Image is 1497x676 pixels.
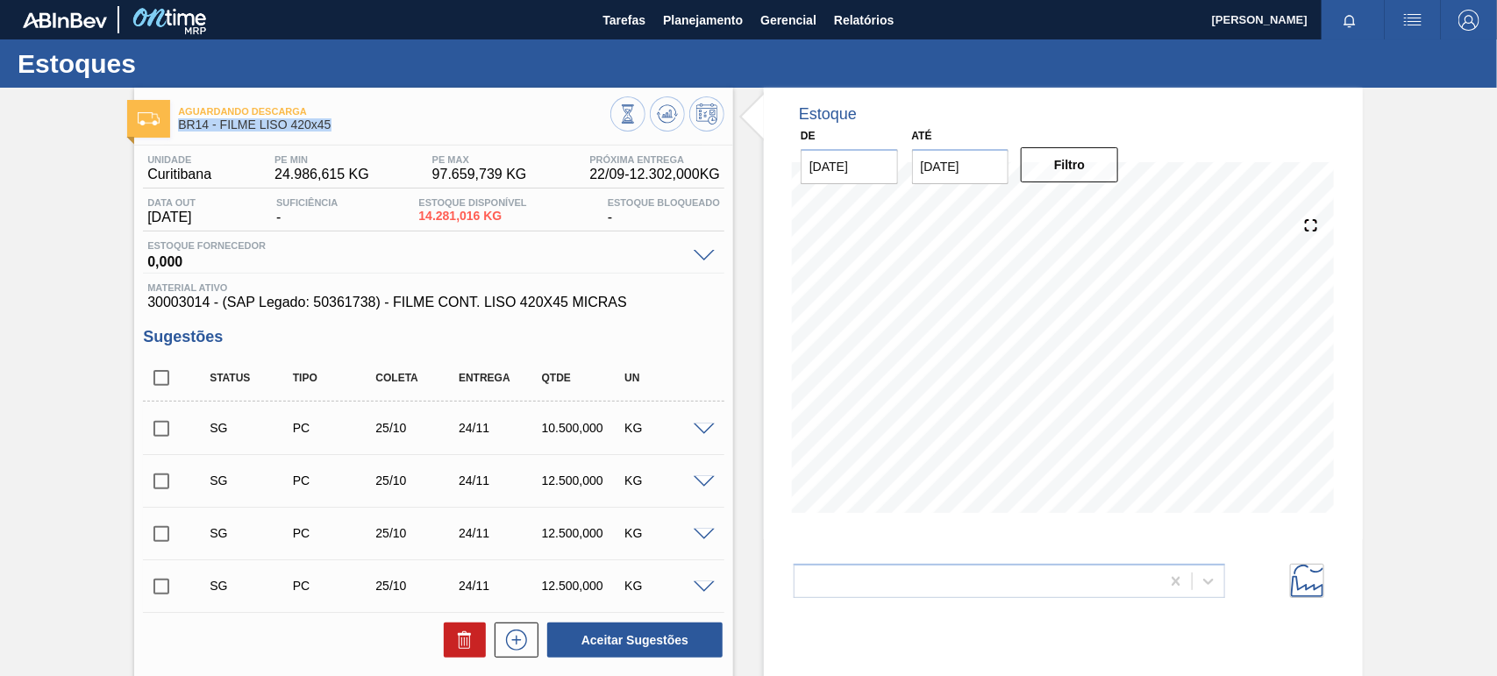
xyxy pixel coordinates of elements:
div: Sugestão Criada [205,421,296,435]
span: 24.986,615 KG [274,167,369,182]
span: Suficiência [276,197,338,208]
div: Aceitar Sugestões [538,621,724,659]
div: 12.500,000 [538,473,629,487]
span: Relatórios [834,10,894,31]
div: Pedido de Compra [289,579,380,593]
button: Visão Geral dos Estoques [610,96,645,132]
span: BR14 - FILME LISO 420x45 [178,118,610,132]
span: Material ativo [147,282,720,293]
span: Estoque Fornecedor [147,240,685,251]
div: KG [620,421,711,435]
img: userActions [1402,10,1423,31]
label: De [801,130,816,142]
div: KG [620,579,711,593]
img: Logout [1458,10,1479,31]
div: 24/11/2025 [454,526,545,540]
div: Estoque [799,105,857,124]
div: KG [620,473,711,487]
div: 24/11/2025 [454,579,545,593]
span: 14.281,016 KG [418,210,526,223]
div: 10.500,000 [538,421,629,435]
button: Aceitar Sugestões [547,623,723,658]
span: PE MIN [274,154,369,165]
h1: Estoques [18,53,329,74]
span: 97.659,739 KG [432,167,527,182]
span: 22/09 - 12.302,000 KG [589,167,720,182]
span: Unidade [147,154,211,165]
div: - [272,197,342,225]
span: Aguardando Descarga [178,106,610,117]
div: Pedido de Compra [289,526,380,540]
h3: Sugestões [143,328,724,346]
div: Qtde [538,372,629,384]
img: Ícone [138,112,160,125]
div: 25/10/2025 [371,526,462,540]
div: Entrega [454,372,545,384]
span: 0,000 [147,251,685,268]
div: Sugestão Criada [205,579,296,593]
div: Sugestão Criada [205,526,296,540]
div: Pedido de Compra [289,421,380,435]
span: Estoque Disponível [418,197,526,208]
div: 24/11/2025 [454,473,545,487]
div: 12.500,000 [538,526,629,540]
button: Notificações [1322,8,1378,32]
span: PE MAX [432,154,527,165]
input: dd/mm/yyyy [801,149,898,184]
div: 25/10/2025 [371,473,462,487]
button: Atualizar Gráfico [650,96,685,132]
img: TNhmsLtSVTkK8tSr43FrP2fwEKptu5GPRR3wAAAABJRU5ErkJggg== [23,12,107,28]
label: Até [912,130,932,142]
span: Estoque Bloqueado [608,197,720,208]
div: 25/10/2025 [371,421,462,435]
span: 30003014 - (SAP Legado: 50361738) - FILME CONT. LISO 420X45 MICRAS [147,295,720,310]
div: Pedido de Compra [289,473,380,487]
span: Data out [147,197,196,208]
div: 12.500,000 [538,579,629,593]
span: Curitibana [147,167,211,182]
div: Status [205,372,296,384]
div: UN [620,372,711,384]
div: - [603,197,724,225]
button: Programar Estoque [689,96,724,132]
span: Tarefas [602,10,645,31]
div: 25/10/2025 [371,579,462,593]
div: KG [620,526,711,540]
span: Planejamento [663,10,743,31]
div: Coleta [371,372,462,384]
button: Filtro [1021,147,1118,182]
div: Tipo [289,372,380,384]
span: [DATE] [147,210,196,225]
input: dd/mm/yyyy [912,149,1009,184]
div: Sugestão Criada [205,473,296,487]
span: Gerencial [760,10,816,31]
div: Excluir Sugestões [435,623,486,658]
span: Próxima Entrega [589,154,720,165]
div: Nova sugestão [486,623,538,658]
div: 24/11/2025 [454,421,545,435]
